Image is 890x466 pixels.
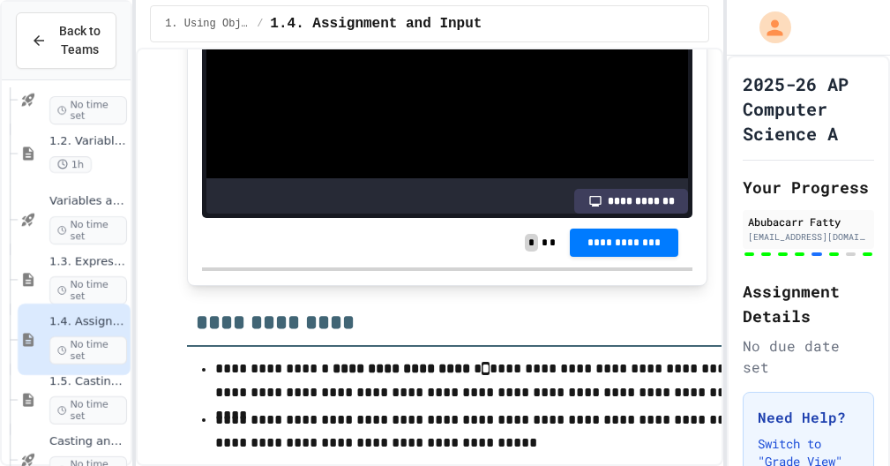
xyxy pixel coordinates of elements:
[57,22,101,59] span: Back to Teams
[743,335,874,378] div: No due date set
[49,396,127,425] span: No time set
[743,175,874,199] h2: Your Progress
[49,216,127,244] span: No time set
[49,336,127,365] span: No time set
[49,134,127,149] span: 1.2. Variables and Data Types
[257,17,263,31] span: /
[49,194,127,209] span: Variables and Data Types - Quiz
[165,17,250,31] span: 1. Using Objects and Methods
[743,279,874,328] h2: Assignment Details
[748,214,869,229] div: Abubacarr Fatty
[758,407,859,428] h3: Need Help?
[49,374,127,389] span: 1.5. Casting and Ranges of Values
[49,276,127,304] span: No time set
[49,254,127,269] span: 1.3. Expressions and Output [New]
[49,156,92,173] span: 1h
[270,13,482,34] span: 1.4. Assignment and Input
[743,71,874,146] h1: 2025-26 AP Computer Science A
[49,314,127,329] span: 1.4. Assignment and Input
[741,7,796,48] div: My Account
[49,434,127,449] span: Casting and Ranges of variables - Quiz
[748,230,869,244] div: [EMAIL_ADDRESS][DOMAIN_NAME]
[49,96,127,124] span: No time set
